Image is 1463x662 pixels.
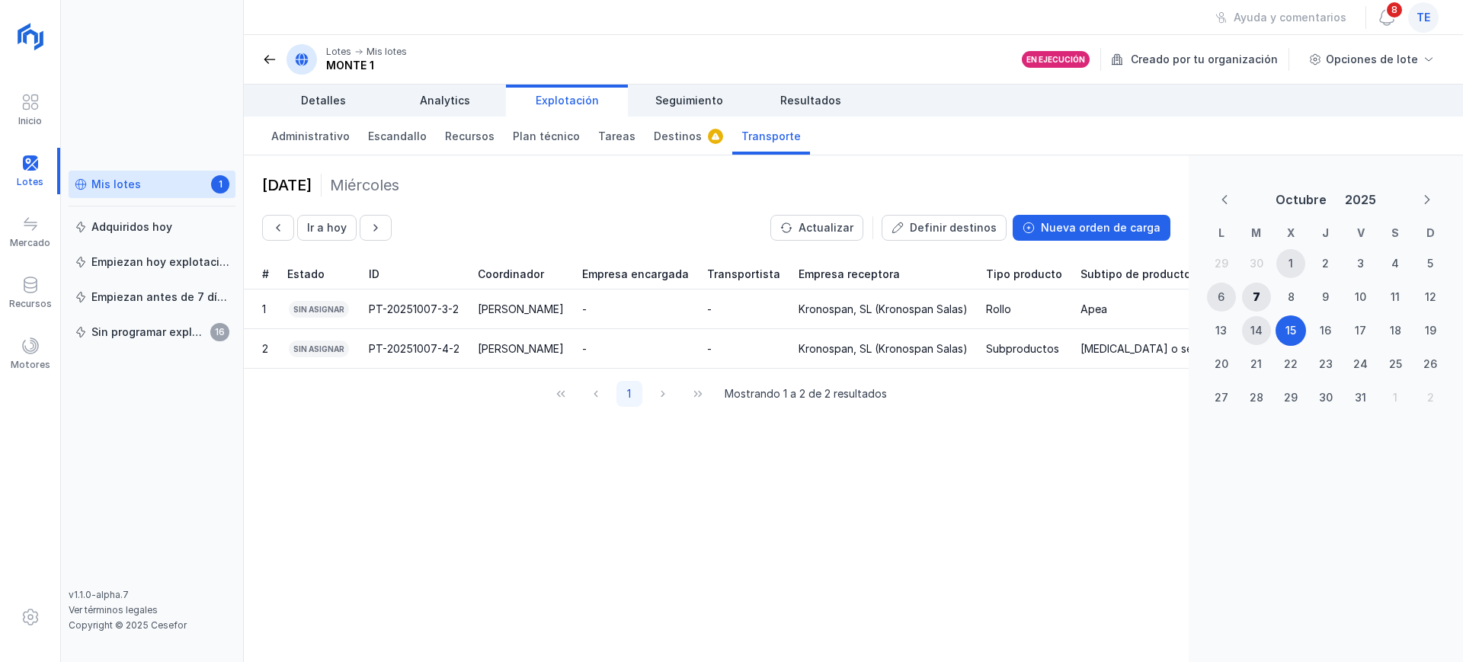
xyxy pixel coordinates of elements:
td: 4 [1378,247,1413,280]
a: Empiezan antes de 7 días [69,283,235,311]
td: 27 [1204,381,1239,414]
div: 24 [1353,357,1368,372]
td: 24 [1343,347,1378,381]
div: Sin programar explotación [91,325,206,340]
div: 26 [1423,357,1437,372]
div: 25 [1389,357,1402,372]
div: 2 [1322,256,1329,271]
span: Mostrando 1 a 2 de 2 resultados [725,386,887,401]
td: 2 [1308,247,1343,280]
div: [DATE] [262,174,312,196]
span: # [262,267,269,282]
td: 5 [1413,247,1448,280]
span: Destinos [654,129,702,144]
td: 15 [1273,314,1308,347]
td: 3 [1343,247,1378,280]
td: 13 [1204,314,1239,347]
span: Coordinador [478,267,544,282]
span: Tareas [598,129,635,144]
td: 25 [1378,347,1413,381]
div: 11 [1391,289,1400,305]
span: Estado [287,267,325,282]
div: 5 [1427,256,1433,271]
div: 18 [1390,323,1401,338]
button: Ir a hoy [297,215,357,241]
a: Detalles [262,85,384,117]
a: Plan técnico [504,117,589,155]
button: Ayuda y comentarios [1205,5,1356,30]
div: 14 [1250,323,1263,338]
td: 28 [1239,381,1274,414]
div: 6 [1218,289,1225,305]
a: Recursos [436,117,504,155]
div: Actualizar [799,220,853,235]
td: 7 [1239,280,1274,314]
span: L [1218,226,1225,239]
div: Subproductos [986,341,1059,357]
div: 30 [1250,256,1263,271]
td: 1 [1273,247,1308,280]
span: Tipo producto [986,267,1062,282]
td: 19 [1413,314,1448,347]
td: 10 [1343,280,1378,314]
div: Nueva orden de carga [1041,220,1160,235]
button: Previous Month [1210,188,1239,211]
div: Sin asignar [287,299,351,319]
span: te [1417,10,1430,25]
a: Escandallo [359,117,436,155]
td: 29 [1204,247,1239,280]
a: Transporte [732,117,810,155]
div: Mis lotes [91,177,141,192]
span: ID [369,267,379,282]
div: 28 [1250,390,1263,405]
span: J [1322,226,1329,239]
div: 12 [1425,289,1436,305]
a: Destinos [645,117,732,155]
td: 21 [1239,347,1274,381]
span: X [1287,226,1295,239]
div: 8 [1288,289,1295,305]
td: 26 [1413,347,1448,381]
td: 1 [1378,381,1413,414]
div: 29 [1284,390,1298,405]
div: Motores [11,359,50,371]
a: Explotación [506,85,628,117]
div: - [707,341,712,357]
a: Ver términos legales [69,604,158,616]
span: Empresa receptora [799,267,900,282]
div: - [582,302,587,317]
a: Seguimiento [628,85,750,117]
div: Ir a hoy [307,220,347,235]
a: Tareas [589,117,645,155]
div: [PERSON_NAME] [478,302,564,317]
td: 31 [1343,381,1378,414]
span: Transporte [741,129,801,144]
div: 17 [1355,323,1366,338]
span: S [1391,226,1399,239]
span: Resultados [780,93,841,108]
div: 2 [1427,390,1434,405]
div: 27 [1215,390,1228,405]
span: 8 [1385,1,1404,19]
div: Inicio [18,115,42,127]
span: 1 [211,175,229,193]
div: Apea [1080,302,1107,317]
td: 17 [1343,314,1378,347]
span: V [1357,226,1365,239]
div: [PERSON_NAME] [478,341,564,357]
td: 14 [1239,314,1274,347]
a: Sin programar explotación16 [69,318,235,346]
button: Actualizar [770,215,863,241]
a: Mis lotes1 [69,171,235,198]
td: 29 [1273,381,1308,414]
div: MONTE 1 [326,58,407,73]
span: Administrativo [271,129,350,144]
div: Mercado [10,237,50,249]
div: 3 [1357,256,1364,271]
div: Miércoles [330,174,399,196]
td: 11 [1378,280,1413,314]
div: 4 [1391,256,1399,271]
div: Lotes [326,46,351,58]
span: Transportista [707,267,780,282]
img: logoRight.svg [11,18,50,56]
